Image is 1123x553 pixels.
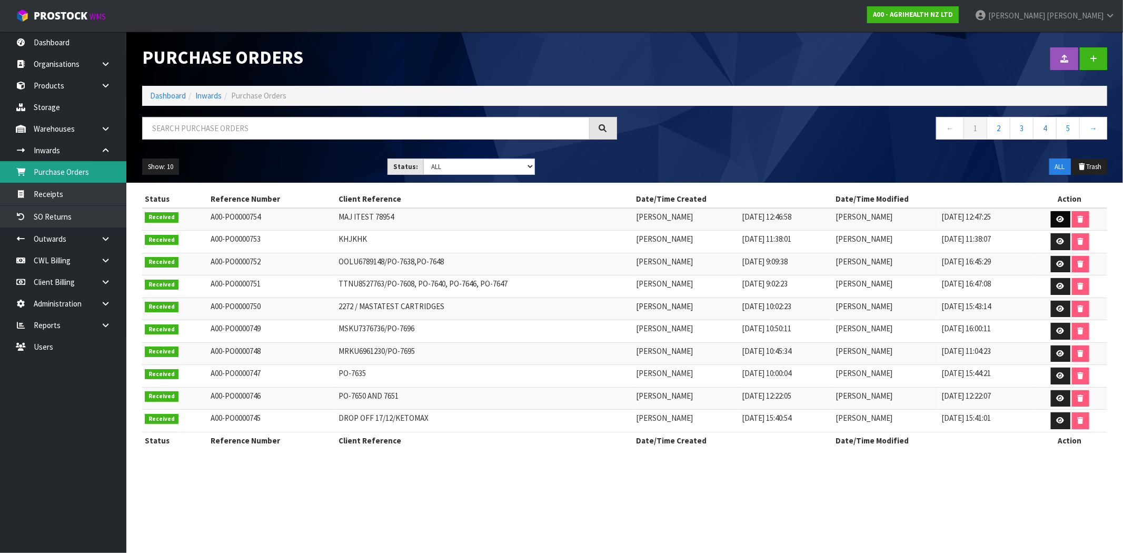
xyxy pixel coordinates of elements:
[636,391,693,401] span: [PERSON_NAME]
[836,413,892,423] span: [PERSON_NAME]
[336,432,633,449] th: Client Reference
[145,257,178,268] span: Received
[742,212,792,222] span: [DATE] 12:46:58
[742,346,792,356] span: [DATE] 10:45:34
[633,432,833,449] th: Date/Time Created
[836,323,892,333] span: [PERSON_NAME]
[336,231,633,253] td: KHJKHK
[833,191,1032,208] th: Date/Time Modified
[145,324,178,335] span: Received
[208,432,336,449] th: Reference Number
[742,279,788,289] span: [DATE] 9:02:23
[16,9,29,22] img: cube-alt.png
[942,413,991,423] span: [DATE] 15:41:01
[636,368,693,378] span: [PERSON_NAME]
[336,320,633,343] td: MSKU7376736/PO-7696
[836,368,892,378] span: [PERSON_NAME]
[208,365,336,388] td: A00-PO0000747
[636,413,693,423] span: [PERSON_NAME]
[336,191,633,208] th: Client Reference
[836,279,892,289] span: [PERSON_NAME]
[742,391,792,401] span: [DATE] 12:22:05
[942,301,991,311] span: [DATE] 15:43:14
[145,369,178,380] span: Received
[636,212,693,222] span: [PERSON_NAME]
[145,212,178,223] span: Received
[636,346,693,356] span: [PERSON_NAME]
[90,12,106,22] small: WMS
[836,301,892,311] span: [PERSON_NAME]
[208,231,336,253] td: A00-PO0000753
[145,347,178,357] span: Received
[208,387,336,410] td: A00-PO0000746
[145,235,178,245] span: Received
[208,320,336,343] td: A00-PO0000749
[145,391,178,402] span: Received
[633,191,833,208] th: Date/Time Created
[336,342,633,365] td: MRKU6961230/PO-7695
[336,410,633,432] td: DROP OFF 17/12/KETOMAX
[836,234,892,244] span: [PERSON_NAME]
[742,323,792,333] span: [DATE] 10:50:11
[942,234,991,244] span: [DATE] 11:38:07
[636,301,693,311] span: [PERSON_NAME]
[942,212,991,222] span: [DATE] 12:47:25
[195,91,222,101] a: Inwards
[208,342,336,365] td: A00-PO0000748
[833,432,1032,449] th: Date/Time Modified
[142,159,179,175] button: Show: 10
[150,91,186,101] a: Dashboard
[636,256,693,266] span: [PERSON_NAME]
[836,256,892,266] span: [PERSON_NAME]
[336,253,633,275] td: OOLU6789148/PO-7638,PO-7648
[231,91,286,101] span: Purchase Orders
[742,368,792,378] span: [DATE] 10:00:04
[836,346,892,356] span: [PERSON_NAME]
[208,191,336,208] th: Reference Number
[836,391,892,401] span: [PERSON_NAME]
[942,279,991,289] span: [DATE] 16:47:08
[742,234,792,244] span: [DATE] 11:38:01
[142,432,208,449] th: Status
[34,9,87,23] span: ProStock
[742,256,788,266] span: [DATE] 9:09:38
[142,191,208,208] th: Status
[336,387,633,410] td: PO-7650 AND 7651
[867,6,959,23] a: A00 - AGRIHEALTH NZ LTD
[208,410,336,432] td: A00-PO0000745
[145,414,178,424] span: Received
[636,234,693,244] span: [PERSON_NAME]
[742,301,792,311] span: [DATE] 10:02:23
[942,391,991,401] span: [DATE] 12:22:07
[208,298,336,320] td: A00-PO0000750
[208,275,336,298] td: A00-PO0000751
[208,253,336,275] td: A00-PO0000752
[336,365,633,388] td: PO-7635
[742,413,792,423] span: [DATE] 15:40:54
[942,256,991,266] span: [DATE] 16:45:29
[142,117,590,140] input: Search purchase orders
[633,117,1108,143] nav: Page navigation
[336,275,633,298] td: TTNU8527763/PO-7608, PO-7640, PO-7646, PO-7647
[145,280,178,290] span: Received
[873,10,953,19] strong: A00 - AGRIHEALTH NZ LTD
[145,302,178,312] span: Received
[636,323,693,333] span: [PERSON_NAME]
[636,279,693,289] span: [PERSON_NAME]
[942,368,991,378] span: [DATE] 15:44:21
[208,208,336,231] td: A00-PO0000754
[942,323,991,333] span: [DATE] 16:00:11
[393,162,418,171] strong: Status:
[1032,432,1107,449] th: Action
[336,298,633,320] td: 2272 / MASTATEST CARTRIDGES
[336,208,633,231] td: MAJ ITEST 78954
[836,212,892,222] span: [PERSON_NAME]
[942,346,991,356] span: [DATE] 11:04:23
[142,47,617,67] h1: Purchase Orders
